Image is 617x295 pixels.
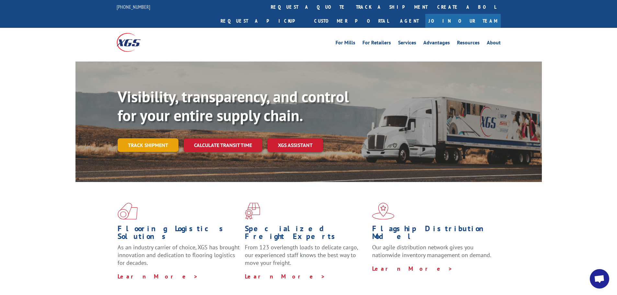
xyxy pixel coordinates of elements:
[457,40,480,47] a: Resources
[372,203,394,220] img: xgs-icon-flagship-distribution-model-red
[398,40,416,47] a: Services
[118,273,198,280] a: Learn More >
[118,138,178,152] a: Track shipment
[423,40,450,47] a: Advantages
[309,14,394,28] a: Customer Portal
[362,40,391,47] a: For Retailers
[268,138,323,152] a: XGS ASSISTANT
[118,86,349,125] b: Visibility, transparency, and control for your entire supply chain.
[118,244,240,267] span: As an industry carrier of choice, XGS has brought innovation and dedication to flooring logistics...
[336,40,355,47] a: For Mills
[394,14,425,28] a: Agent
[425,14,501,28] a: Join Our Team
[184,138,262,152] a: Calculate transit time
[117,4,150,10] a: [PHONE_NUMBER]
[118,225,240,244] h1: Flooring Logistics Solutions
[118,203,138,220] img: xgs-icon-total-supply-chain-intelligence-red
[245,203,260,220] img: xgs-icon-focused-on-flooring-red
[245,244,367,272] p: From 123 overlength loads to delicate cargo, our experienced staff knows the best way to move you...
[590,269,609,289] div: Open chat
[245,273,326,280] a: Learn More >
[372,265,453,272] a: Learn More >
[372,225,495,244] h1: Flagship Distribution Model
[245,225,367,244] h1: Specialized Freight Experts
[372,244,491,259] span: Our agile distribution network gives you nationwide inventory management on demand.
[216,14,309,28] a: Request a pickup
[487,40,501,47] a: About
